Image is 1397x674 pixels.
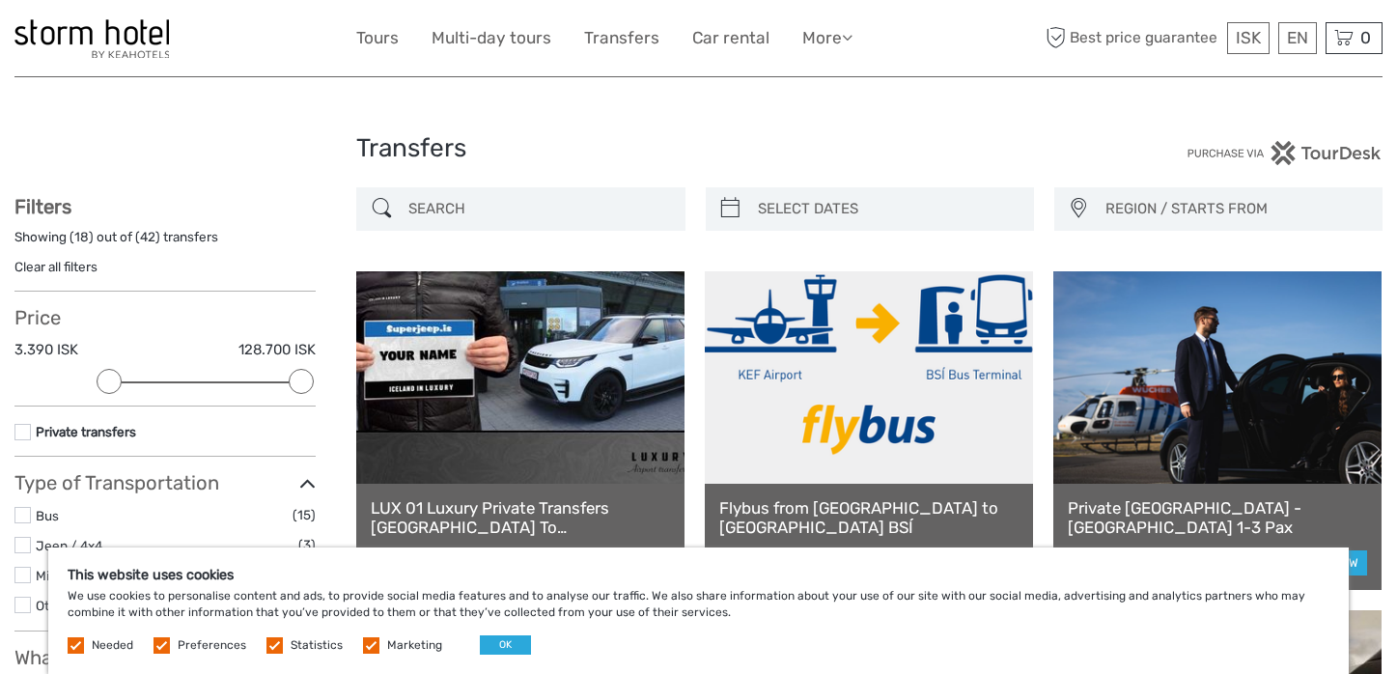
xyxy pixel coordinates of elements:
a: LUX 01 Luxury Private Transfers [GEOGRAPHIC_DATA] To [GEOGRAPHIC_DATA] [371,498,670,538]
a: Private [GEOGRAPHIC_DATA] - [GEOGRAPHIC_DATA] 1-3 Pax [1068,498,1367,538]
span: (3) [298,534,316,556]
span: 0 [1357,28,1374,47]
strong: Filters [14,195,71,218]
a: Other / Non-Travel [36,598,148,613]
span: ISK [1236,28,1261,47]
a: Multi-day tours [432,24,551,52]
a: Flybus from [GEOGRAPHIC_DATA] to [GEOGRAPHIC_DATA] BSÍ [719,498,1019,538]
a: Tours [356,24,399,52]
span: (15) [293,504,316,526]
label: 128.700 ISK [238,340,316,360]
label: Preferences [178,637,246,654]
button: OK [480,635,531,655]
h3: What do you want to do? [14,646,316,669]
a: Private transfers [36,424,136,439]
img: 100-ccb843ef-9ccf-4a27-8048-e049ba035d15_logo_small.jpg [14,19,169,58]
span: Best price guarantee [1041,22,1222,54]
label: Marketing [387,637,442,654]
a: Car rental [692,24,769,52]
h1: Transfers [356,133,1041,164]
a: Clear all filters [14,259,98,274]
div: We use cookies to personalise content and ads, to provide social media features and to analyse ou... [48,548,1349,674]
a: More [802,24,852,52]
h3: Price [14,306,316,329]
label: 18 [74,228,89,246]
label: Needed [92,637,133,654]
a: Mini Bus / Car [36,568,119,583]
label: Statistics [291,637,343,654]
img: PurchaseViaTourDesk.png [1187,141,1383,165]
a: Jeep / 4x4 [36,538,102,553]
div: Showing ( ) out of ( ) transfers [14,228,316,258]
a: Bus [36,508,59,523]
label: 42 [140,228,155,246]
div: EN [1278,22,1317,54]
label: 3.390 ISK [14,340,78,360]
button: REGION / STARTS FROM [1097,193,1373,225]
h3: Type of Transportation [14,471,316,494]
a: Transfers [584,24,659,52]
input: SEARCH [401,192,675,226]
input: SELECT DATES [750,192,1024,226]
h5: This website uses cookies [68,567,1329,583]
